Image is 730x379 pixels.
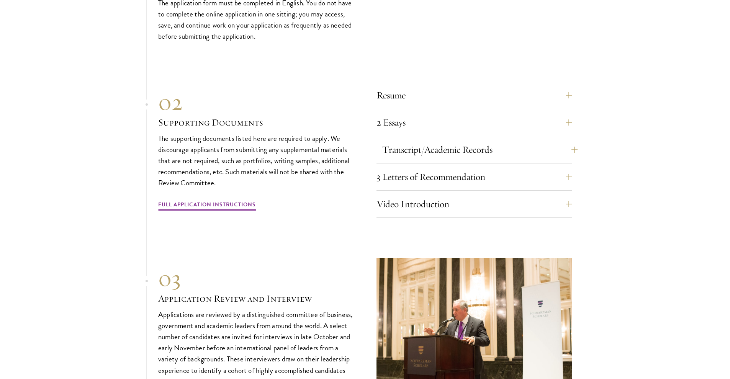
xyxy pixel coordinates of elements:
[382,140,578,159] button: Transcript/Academic Records
[158,116,354,129] h3: Supporting Documents
[158,88,354,116] div: 02
[376,86,572,105] button: Resume
[158,200,256,212] a: Full Application Instructions
[158,133,354,188] p: The supporting documents listed here are required to apply. We discourage applicants from submitt...
[376,168,572,186] button: 3 Letters of Recommendation
[376,113,572,132] button: 2 Essays
[158,292,354,305] h3: Application Review and Interview
[158,265,354,292] div: 03
[376,195,572,213] button: Video Introduction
